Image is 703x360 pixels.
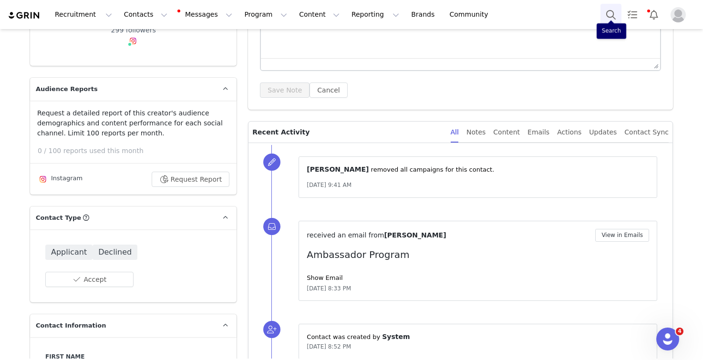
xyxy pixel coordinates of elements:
[557,122,581,143] div: Actions
[8,8,392,18] body: Rich Text Area. Press ALT-0 for help.
[650,59,660,70] div: Press the Up and Down arrow keys to resize the editor.
[111,25,156,35] div: 299 followers
[8,11,41,20] img: grin logo
[260,82,310,98] button: Save Note
[382,333,410,340] span: System
[307,343,351,350] span: [DATE] 8:52 PM
[671,7,686,22] img: placeholder-profile.jpg
[451,122,459,143] div: All
[45,272,134,287] button: Accept
[307,274,342,281] a: Show Email
[307,165,369,173] span: [PERSON_NAME]
[624,122,669,143] div: Contact Sync
[129,37,137,45] img: instagram.svg
[238,4,293,25] button: Program
[45,245,93,260] span: Applicant
[656,328,679,350] iframe: Intercom live chat
[643,4,664,25] button: Notifications
[39,175,47,183] img: instagram.svg
[49,4,118,25] button: Recruitment
[252,122,443,143] p: Recent Activity
[307,247,649,262] p: Ambassador Program
[466,122,486,143] div: Notes
[38,146,237,156] p: 0 / 100 reports used this month
[600,4,621,25] button: Search
[493,122,520,143] div: Content
[36,213,81,223] span: Contact Type
[676,328,683,335] span: 4
[93,245,137,260] span: Declined
[152,172,230,187] button: Request Report
[37,108,229,138] p: Request a detailed report of this creator's audience demographics and content performance for eac...
[307,165,649,175] p: ⁨ ⁩ removed all campaigns for this contact.
[384,231,446,239] span: [PERSON_NAME]
[307,182,351,188] span: [DATE] 9:41 AM
[310,82,347,98] button: Cancel
[36,321,106,330] span: Contact Information
[307,231,384,239] span: received an email from
[444,4,498,25] a: Community
[118,4,173,25] button: Contacts
[595,229,649,242] button: View in Emails
[307,284,351,293] span: [DATE] 8:33 PM
[346,4,405,25] button: Reporting
[174,4,238,25] button: Messages
[405,4,443,25] a: Brands
[307,332,649,342] p: Contact was created by ⁨ ⁩
[293,4,345,25] button: Content
[589,122,617,143] div: Updates
[37,174,83,185] div: Instagram
[36,84,98,94] span: Audience Reports
[665,7,695,22] button: Profile
[622,4,643,25] a: Tasks
[527,122,549,143] div: Emails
